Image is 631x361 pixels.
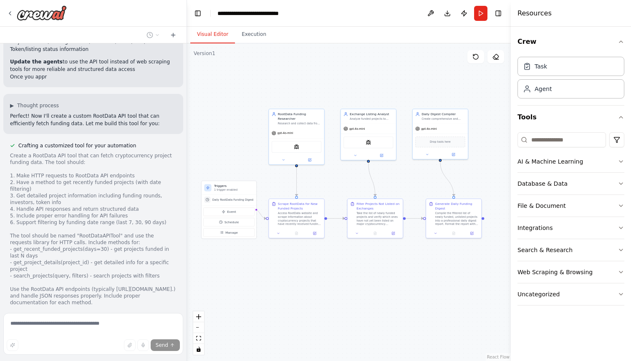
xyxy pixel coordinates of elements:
strong: Update the agents [10,59,63,65]
h4: Resources [517,8,552,18]
img: SpiderTool [294,144,299,149]
button: fit view [193,333,204,344]
button: Execution [235,26,273,43]
div: Uncategorized [517,290,560,298]
div: Exchange Listing Analyst [350,112,393,116]
span: gpt-4o-mini [349,127,365,131]
button: zoom in [193,311,204,322]
div: RootData Funding Researcher [278,112,321,121]
p: to use the API tool instead of web scraping tools for more reliable and structured data access [10,58,177,73]
g: Edge from bbb3b162-3e9a-404f-a028-8bee22ee13a7 to 9dada7ab-4760-4b53-b0f3-cfb7415b6d19 [366,163,377,196]
p: Perfect! Now I'll create a custom RootData API tool that can efficiently fetch funding data. Let ... [10,112,177,127]
a: React Flow attribution [487,355,510,359]
div: Take the list of newly funded projects and verify which ones have not yet been listed on major cr... [356,212,400,226]
button: Upload files [124,339,136,351]
span: Event [227,210,236,214]
button: Manage [203,228,255,237]
div: Triggers1 trigger enabledDaily RootData Funding DigestEventScheduleManage [201,181,257,239]
button: Open in side panel [297,157,323,163]
p: 1 trigger enabled [214,188,254,192]
button: Visual Editor [190,26,235,43]
div: Daily Digest Compiler [422,112,465,116]
div: Generate Daily Funding DigestCompile the filtered list of newly funded, unlisted projects into a ... [426,199,482,238]
button: Click to speak your automation idea [137,339,149,351]
div: Exchange Listing AnalystAnalyze funded projects to determine which ones have not yet been listed ... [340,109,396,160]
span: ▶ [10,102,14,109]
span: Drop tools here [430,140,451,144]
div: Integrations [517,224,553,232]
g: Edge from 9dada7ab-4760-4b53-b0f3-cfb7415b6d19 to 2f29c721-6467-41ea-9b4e-4dc6a610a6cb [406,216,423,221]
div: Task [535,62,547,71]
li: Token/listing status information [10,45,177,53]
div: AI & Machine Learning [517,157,583,166]
g: Edge from 9a1d387c-8ec7-4792-b917-7ea33bbe7645 to 9dada7ab-4760-4b53-b0f3-cfb7415b6d19 [327,216,345,221]
span: Thought process [17,102,59,109]
div: Filter Projects Not Listed on Exchanges [356,202,400,211]
button: Schedule [203,218,255,226]
button: Database & Data [517,173,624,194]
div: Filter Projects Not Listed on ExchangesTake the list of newly funded projects and verify which on... [347,199,404,238]
button: Hide right sidebar [492,8,504,19]
button: Improve this prompt [7,339,18,351]
button: Tools [517,106,624,129]
div: File & Document [517,202,566,210]
p: Once you appr [10,73,177,81]
div: Database & Data [517,179,568,188]
button: Start a new chat [167,30,180,40]
div: Analyze funded projects to determine which ones have not yet been listed on major cryptocurrency ... [350,117,393,121]
button: Event [203,207,255,216]
button: Search & Research [517,239,624,261]
button: Web Scraping & Browsing [517,261,624,283]
button: Hide left sidebar [192,8,204,19]
div: Search & Research [517,246,573,254]
div: Crew [517,53,624,105]
div: Create a RootData API tool that can fetch cryptocurrency project funding data. The tool should: 1... [10,152,177,306]
div: Access RootData website and scrape information about cryptocurrency projects that have recently r... [278,212,321,226]
div: Create comprehensive and well-formatted daily digest reports summarizing new funded crypto projec... [422,117,465,121]
g: Edge from cdc4ede1-d40f-4d49-96e4-ed3cefe5a2fa to 2f29c721-6467-41ea-9b4e-4dc6a610a6cb [438,162,456,196]
button: Send [151,339,180,351]
button: Open in side panel [441,152,466,157]
nav: breadcrumb [217,9,301,18]
button: Switch to previous chat [143,30,163,40]
span: gpt-4o-mini [278,131,293,135]
span: Daily RootData Funding Digest [212,198,254,202]
h3: Triggers [214,184,254,188]
div: Version 1 [194,50,215,57]
div: Compile the filtered list of newly funded, unlisted projects into a professional daily digest rep... [435,212,479,226]
button: Open in side panel [307,231,322,236]
span: Crafting a customized tool for your automation [18,142,136,149]
div: Web Scraping & Browsing [517,268,593,276]
button: Open in side panel [369,153,394,158]
button: Integrations [517,217,624,239]
button: Uncategorized [517,283,624,305]
g: Edge from 147b61aa-dec8-4d2a-97ca-6939a2c4252d to 9a1d387c-8ec7-4792-b917-7ea33bbe7645 [294,167,299,196]
div: Scrape RootData for New Funded Projects [278,202,321,211]
button: No output available [287,231,306,236]
span: gpt-4o-mini [421,127,437,131]
div: RootData Funding ResearcherResearch and collect data from RootData about newly funded crypto proj... [268,109,325,165]
button: Open in side panel [464,231,480,236]
span: Manage [225,230,238,235]
div: Tools [517,129,624,312]
button: toggle interactivity [193,344,204,355]
div: Scrape RootData for New Funded ProjectsAccess RootData website and scrape information about crypt... [268,199,325,238]
span: Schedule [225,220,239,225]
div: Daily Digest CompilerCreate comprehensive and well-formatted daily digest reports summarizing new... [412,109,469,159]
button: Open in side panel [386,231,401,236]
button: AI & Machine Learning [517,151,624,172]
img: SpiderTool [366,140,371,145]
div: Agent [535,85,552,93]
img: Logo [17,5,67,20]
g: Edge from triggers to 9a1d387c-8ec7-4792-b917-7ea33bbe7645 [255,207,266,220]
button: ▶Thought process [10,102,59,109]
div: React Flow controls [193,311,204,355]
div: Generate Daily Funding Digest [435,202,479,211]
button: No output available [444,231,463,236]
button: File & Document [517,195,624,217]
div: Research and collect data from RootData about newly funded crypto projects, focusing on projects ... [278,122,321,126]
span: Send [156,342,168,348]
button: Crew [517,30,624,53]
button: No output available [366,231,385,236]
button: zoom out [193,322,204,333]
